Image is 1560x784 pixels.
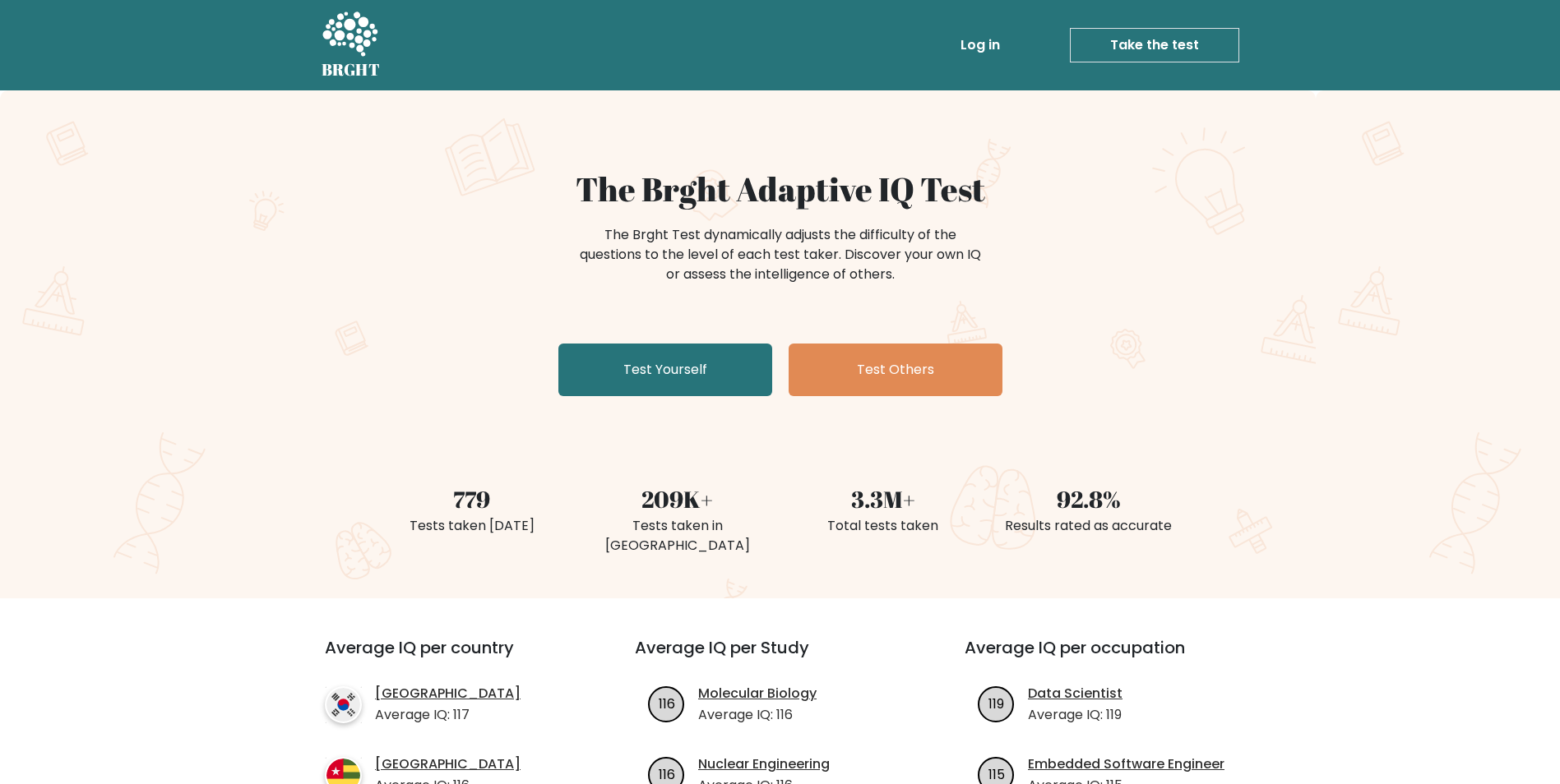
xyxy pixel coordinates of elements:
[379,482,565,516] div: 779
[1070,28,1239,62] a: Take the test
[585,482,771,516] div: 209K+
[635,638,925,677] h3: Average IQ per Study
[954,29,1007,62] a: Log in
[322,7,381,84] a: BRGHT
[698,705,817,725] p: Average IQ: 116
[322,60,381,80] h5: BRGHT
[988,694,1004,713] text: 119
[1028,754,1224,774] a: Embedded Software Engineer
[789,344,1002,396] a: Test Others
[996,482,1182,516] div: 92.8%
[379,516,565,536] div: Tests taken [DATE]
[1028,684,1123,703] a: Data Scientist
[790,516,976,536] div: Total tests taken
[325,686,362,723] img: country
[585,516,771,556] div: Tests taken in [GEOGRAPHIC_DATA]
[965,638,1255,677] h3: Average IQ per occupation
[558,344,772,396] a: Test Yourself
[325,638,576,677] h3: Average IQ per country
[659,694,675,713] text: 116
[996,516,1182,536] div: Results rated as accurate
[1028,705,1123,725] p: Average IQ: 119
[659,764,675,783] text: 116
[790,482,976,516] div: 3.3M+
[375,684,521,703] a: [GEOGRAPHIC_DATA]
[698,684,817,703] a: Molecular Biology
[375,754,521,774] a: [GEOGRAPHIC_DATA]
[575,225,986,284] div: The Brght Test dynamically adjusts the difficulty of the questions to the level of each test take...
[988,764,1005,783] text: 115
[375,705,521,725] p: Average IQ: 117
[698,754,830,774] a: Nuclear Engineering
[379,169,1182,209] h1: The Brght Adaptive IQ Test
